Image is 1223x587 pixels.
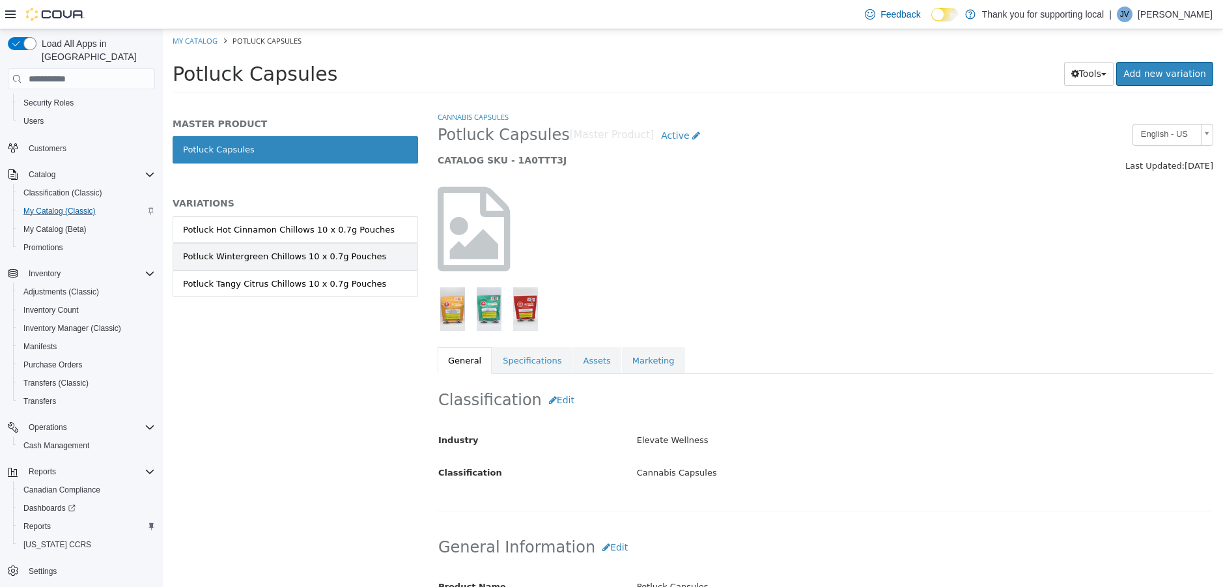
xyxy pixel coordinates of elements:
[498,101,526,111] span: Active
[275,318,329,345] a: General
[3,165,160,184] button: Catalog
[963,132,1022,141] span: Last Updated:
[379,359,419,383] button: Edit
[18,222,155,237] span: My Catalog (Beta)
[464,547,1060,569] div: Potluck Capsules
[13,301,160,319] button: Inventory Count
[931,8,959,21] input: Dark Mode
[23,396,56,407] span: Transfers
[18,203,155,219] span: My Catalog (Classic)
[18,321,155,336] span: Inventory Manager (Classic)
[23,539,91,550] span: [US_STATE] CCRS
[23,141,72,156] a: Customers
[970,94,1050,117] a: English - US
[275,96,407,116] span: Potluck Capsules
[330,318,409,345] a: Specifications
[29,422,67,433] span: Operations
[3,265,160,283] button: Inventory
[18,482,155,498] span: Canadian Compliance
[23,360,83,370] span: Purchase Orders
[275,83,346,93] a: Cannabis Capsules
[459,318,522,345] a: Marketing
[13,437,160,455] button: Cash Management
[18,519,155,534] span: Reports
[18,185,107,201] a: Classification (Classic)
[23,242,63,253] span: Promotions
[18,240,68,255] a: Promotions
[3,138,160,157] button: Customers
[18,284,104,300] a: Adjustments (Classic)
[29,466,56,477] span: Reports
[18,95,155,111] span: Security Roles
[10,168,255,180] h5: VARIATIONS
[23,224,87,235] span: My Catalog (Beta)
[10,107,255,134] a: Potluck Capsules
[23,167,155,182] span: Catalog
[3,562,160,580] button: Settings
[3,463,160,481] button: Reports
[13,112,160,130] button: Users
[10,7,55,16] a: My Catalog
[23,503,76,513] span: Dashboards
[10,33,175,56] span: Potluck Capsules
[18,500,81,516] a: Dashboards
[23,464,61,480] button: Reports
[275,406,316,416] span: Industry
[13,499,160,517] a: Dashboards
[931,21,932,22] span: Dark Mode
[18,240,155,255] span: Promotions
[26,8,85,21] img: Cova
[23,341,57,352] span: Manifests
[70,7,139,16] span: Potluck Capsules
[13,337,160,356] button: Manifests
[23,206,96,216] span: My Catalog (Classic)
[23,116,44,126] span: Users
[23,139,155,156] span: Customers
[23,266,155,281] span: Inventory
[18,375,155,391] span: Transfers (Classic)
[13,238,160,257] button: Promotions
[275,125,852,137] h5: CATALOG SKU - 1A0TTT3J
[36,37,155,63] span: Load All Apps in [GEOGRAPHIC_DATA]
[13,517,160,536] button: Reports
[275,359,1050,383] h2: Classification
[23,266,66,281] button: Inventory
[410,318,458,345] a: Assets
[18,302,155,318] span: Inventory Count
[275,438,339,448] span: Classification
[13,220,160,238] button: My Catalog (Beta)
[18,203,101,219] a: My Catalog (Classic)
[1120,7,1129,22] span: JV
[13,392,160,410] button: Transfers
[18,537,96,552] a: [US_STATE] CCRS
[23,167,61,182] button: Catalog
[18,438,155,453] span: Cash Management
[860,1,925,27] a: Feedback
[23,440,89,451] span: Cash Management
[23,305,79,315] span: Inventory Count
[13,283,160,301] button: Adjustments (Classic)
[29,566,57,577] span: Settings
[23,564,62,579] a: Settings
[18,394,155,409] span: Transfers
[901,33,951,57] button: Tools
[18,375,94,391] a: Transfers (Classic)
[13,202,160,220] button: My Catalog (Classic)
[23,420,155,435] span: Operations
[13,94,160,112] button: Security Roles
[18,222,92,237] a: My Catalog (Beta)
[1117,7,1132,22] div: Joshua Vera
[18,321,126,336] a: Inventory Manager (Classic)
[464,433,1060,455] div: Cannabis Capsules
[1022,132,1050,141] span: [DATE]
[464,400,1060,423] div: Elevate Wellness
[275,506,1050,530] h2: General Information
[23,188,102,198] span: Classification (Classic)
[970,95,1033,115] span: English - US
[23,563,155,579] span: Settings
[18,482,105,498] a: Canadian Compliance
[18,95,79,111] a: Security Roles
[18,284,155,300] span: Adjustments (Classic)
[29,143,66,154] span: Customers
[18,394,61,409] a: Transfers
